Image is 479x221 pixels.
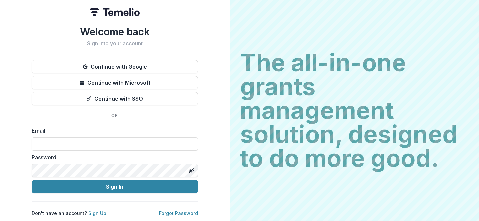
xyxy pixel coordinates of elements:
[32,153,194,161] label: Password
[32,40,198,47] h2: Sign into your account
[32,26,198,38] h1: Welcome back
[32,180,198,193] button: Sign In
[186,165,197,176] button: Toggle password visibility
[90,8,140,16] img: Temelio
[159,210,198,216] a: Forgot Password
[88,210,106,216] a: Sign Up
[32,76,198,89] button: Continue with Microsoft
[32,127,194,135] label: Email
[32,210,106,217] p: Don't have an account?
[32,92,198,105] button: Continue with SSO
[32,60,198,73] button: Continue with Google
